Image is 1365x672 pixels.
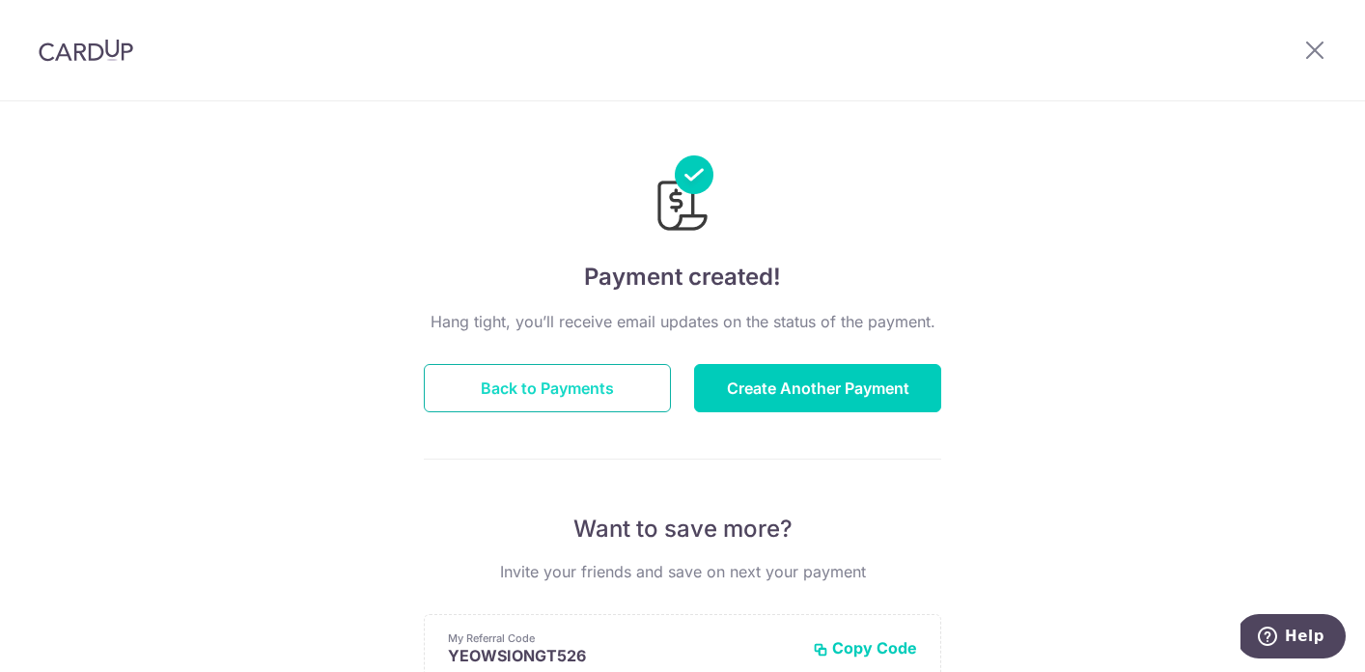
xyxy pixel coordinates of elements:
button: Create Another Payment [694,364,941,412]
p: My Referral Code [448,630,797,646]
p: Invite your friends and save on next your payment [424,560,941,583]
button: Back to Payments [424,364,671,412]
p: YEOWSIONGT526 [448,646,797,665]
p: Hang tight, you’ll receive email updates on the status of the payment. [424,310,941,333]
h4: Payment created! [424,260,941,294]
iframe: Opens a widget where you can find more information [1240,614,1346,662]
img: CardUp [39,39,133,62]
img: Payments [652,155,713,237]
button: Copy Code [813,638,917,658]
p: Want to save more? [424,514,941,545]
